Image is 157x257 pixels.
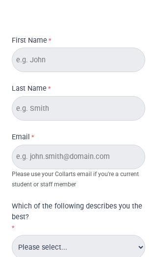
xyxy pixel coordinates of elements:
label: First Name [12,35,54,48]
label: Email [12,132,37,145]
div: Which of the following describes you the best? [12,201,145,222]
label: Last Name [12,83,53,96]
input: Last Name [12,96,145,121]
span: Please use your Collarts email if you're a current student or staff member [12,171,139,188]
input: First Name [12,48,145,72]
input: Email [12,145,145,169]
